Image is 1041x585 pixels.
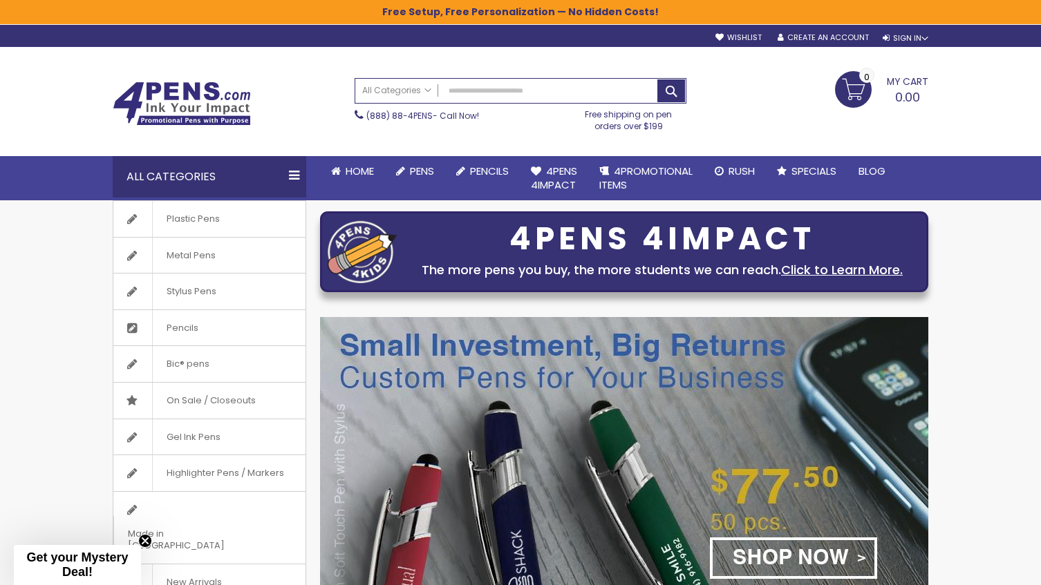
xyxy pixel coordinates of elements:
span: All Categories [362,85,431,96]
button: Close teaser [138,534,152,548]
a: On Sale / Closeouts [113,383,306,419]
img: four_pen_logo.png [328,220,397,283]
a: Wishlist [715,32,762,43]
a: 0.00 0 [835,71,928,106]
a: Rush [704,156,766,186]
a: Made in [GEOGRAPHIC_DATA] [113,492,306,564]
span: Rush [729,164,755,178]
div: Sign In [883,33,928,44]
div: The more pens you buy, the more students we can reach. [404,260,921,280]
span: Blog [859,164,885,178]
span: Made in [GEOGRAPHIC_DATA] [113,516,271,564]
span: - Call Now! [366,110,479,122]
span: Highlighter Pens / Markers [152,455,298,491]
div: All Categories [113,156,306,198]
div: 4PENS 4IMPACT [404,224,921,253]
span: Plastic Pens [152,201,234,237]
a: 4Pens4impact [520,156,588,201]
a: Pencils [113,310,306,346]
span: Pencils [470,164,509,178]
span: Gel Ink Pens [152,419,234,455]
span: Pens [410,164,434,178]
a: 4PROMOTIONALITEMS [588,156,704,201]
a: Plastic Pens [113,201,306,237]
a: Create an Account [778,32,869,43]
a: Pens [385,156,445,186]
a: All Categories [355,79,438,102]
a: (888) 88-4PENS [366,110,433,122]
span: Home [346,164,374,178]
div: Free shipping on pen orders over $199 [571,104,687,131]
span: Bic® pens [152,346,223,382]
a: Pencils [445,156,520,186]
a: Specials [766,156,847,186]
span: 4Pens 4impact [531,164,577,192]
a: Stylus Pens [113,274,306,309]
a: Home [320,156,385,186]
a: Gel Ink Pens [113,419,306,455]
span: Metal Pens [152,238,229,274]
span: On Sale / Closeouts [152,383,270,419]
span: 4PROMOTIONAL ITEMS [599,164,693,192]
span: Specials [791,164,836,178]
a: Highlighter Pens / Markers [113,455,306,491]
div: Get your Mystery Deal!Close teaser [14,545,141,585]
span: 0 [864,70,870,84]
a: Bic® pens [113,346,306,382]
span: Pencils [152,310,212,346]
a: Click to Learn More. [781,261,903,278]
span: 0.00 [895,88,920,106]
a: Blog [847,156,897,186]
img: 4Pens Custom Pens and Promotional Products [113,81,251,126]
a: Metal Pens [113,238,306,274]
span: Stylus Pens [152,274,230,309]
span: Get your Mystery Deal! [26,550,128,579]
